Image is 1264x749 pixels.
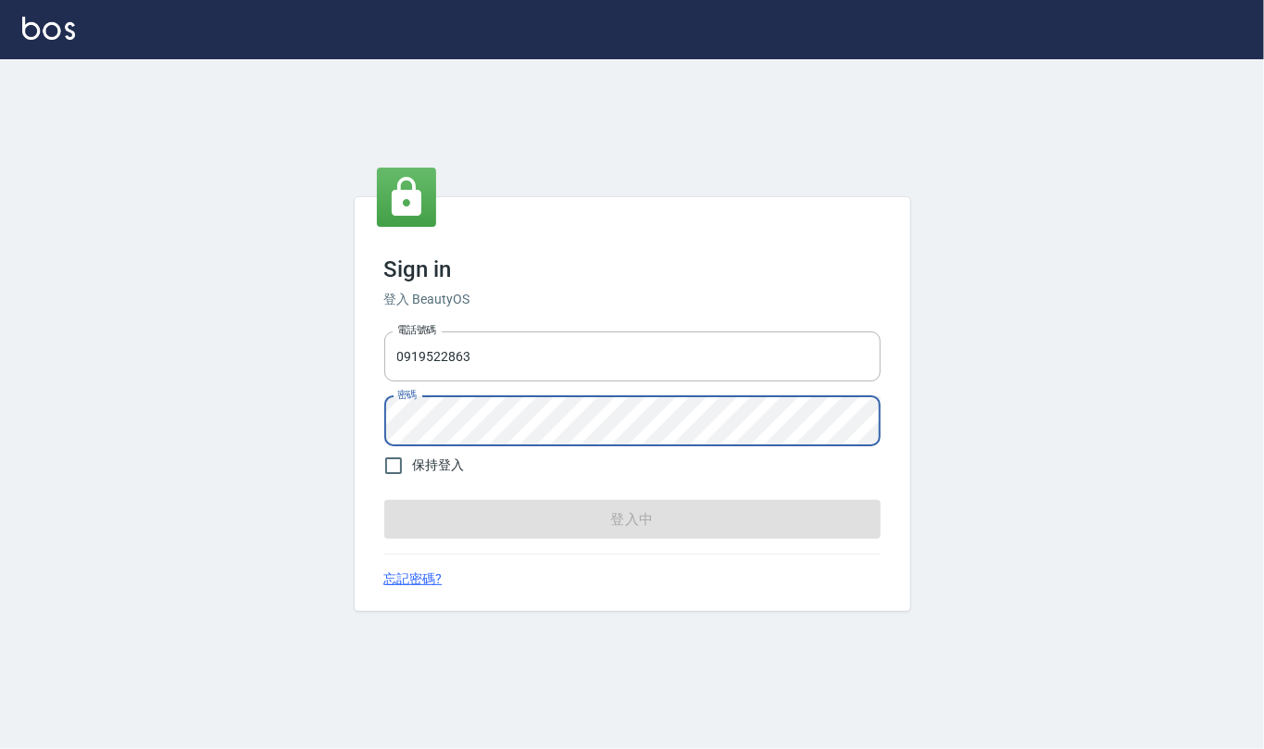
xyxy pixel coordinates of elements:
[22,17,75,40] img: Logo
[384,569,443,589] a: 忘記密碼?
[384,256,881,282] h3: Sign in
[413,456,465,475] span: 保持登入
[397,388,417,402] label: 密碼
[384,290,881,309] h6: 登入 BeautyOS
[397,323,436,337] label: 電話號碼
